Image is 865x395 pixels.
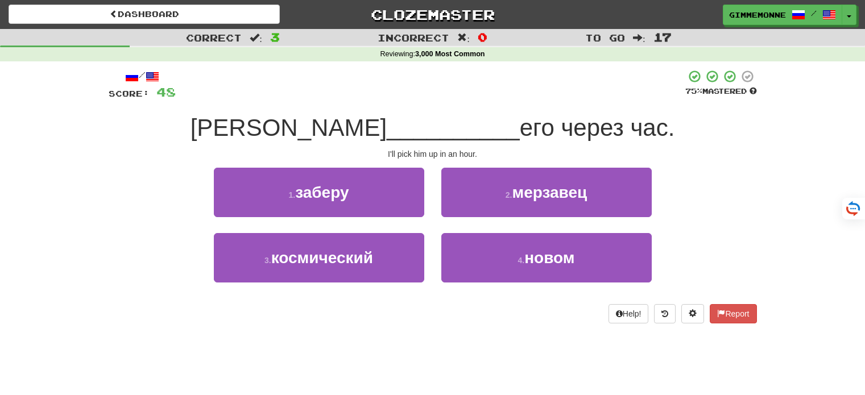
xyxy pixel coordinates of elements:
[685,86,757,97] div: Mastered
[441,168,652,217] button: 2.мерзавец
[723,5,842,25] a: Gimmemonne /
[518,256,525,265] small: 4 .
[297,5,568,24] a: Clozemaster
[441,233,652,282] button: 4.новом
[214,233,424,282] button: 3.космический
[9,5,280,24] a: Dashboard
[109,89,150,98] span: Score:
[109,69,176,84] div: /
[387,114,520,141] span: __________
[457,33,470,43] span: :
[478,30,487,44] span: 0
[250,33,262,43] span: :
[186,32,242,43] span: Correct
[378,32,449,43] span: Incorrect
[654,304,676,323] button: Round history (alt+y)
[609,304,649,323] button: Help!
[653,30,672,44] span: 17
[585,32,625,43] span: To go
[512,184,587,201] span: мерзавец
[109,148,757,160] div: I'll pick him up in an hour.
[156,85,176,99] span: 48
[520,114,675,141] span: его через час.
[271,249,373,267] span: космический
[685,86,702,95] span: 75 %
[295,184,349,201] span: заберу
[729,10,786,20] span: Gimmemonne
[524,249,574,267] span: новом
[415,50,485,58] strong: 3,000 Most Common
[811,9,817,17] span: /
[289,190,296,199] small: 1 .
[710,304,756,323] button: Report
[214,168,424,217] button: 1.заберу
[270,30,280,44] span: 3
[633,33,645,43] span: :
[264,256,271,265] small: 3 .
[506,190,512,199] small: 2 .
[191,114,387,141] span: [PERSON_NAME]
